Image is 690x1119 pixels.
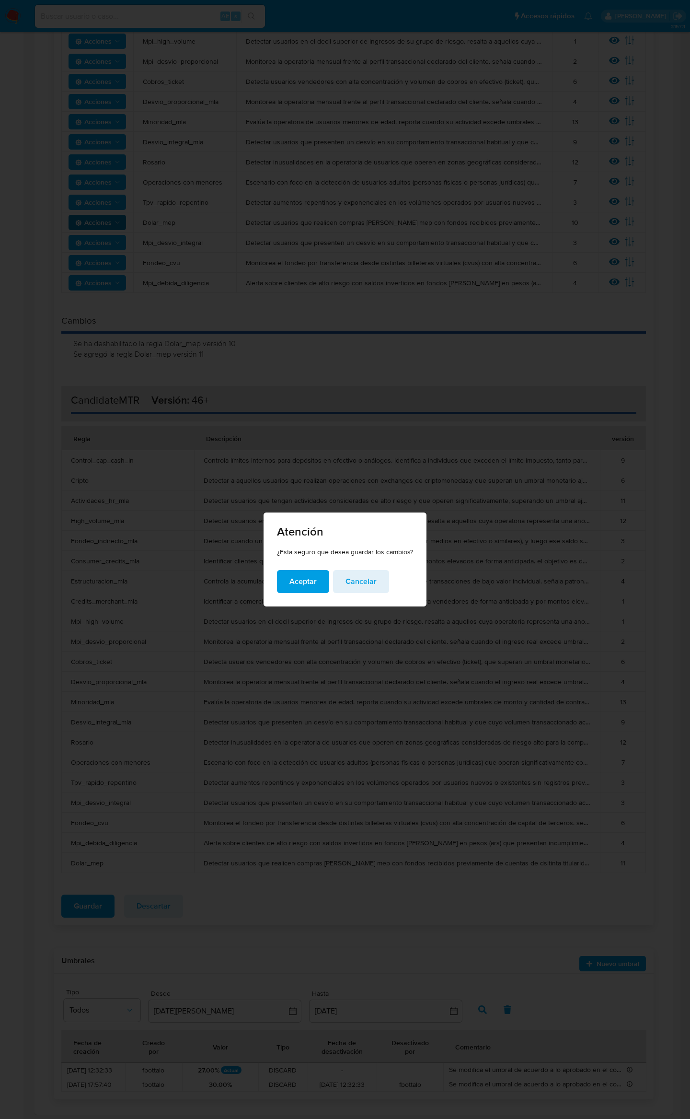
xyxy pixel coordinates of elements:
button: Cancelar [333,570,389,593]
span: Aceptar [289,571,317,592]
div: ¿Esta seguro que desea guardar los cambios? [264,548,426,571]
span: Cancelar [345,571,377,592]
span: Atención [277,526,413,537]
button: Aceptar [277,570,329,593]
